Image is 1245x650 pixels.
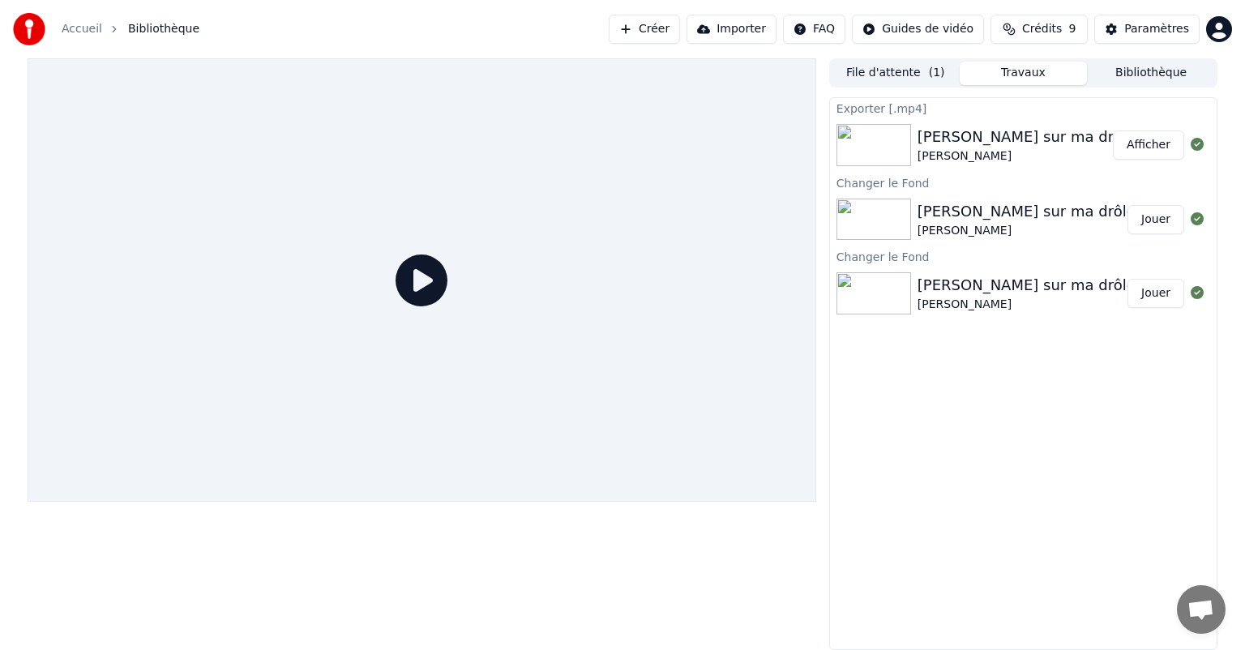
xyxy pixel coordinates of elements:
[1127,205,1184,234] button: Jouer
[609,15,680,44] button: Créer
[960,62,1088,85] button: Travaux
[830,246,1217,266] div: Changer le Fond
[62,21,199,37] nav: breadcrumb
[918,148,1185,165] div: [PERSON_NAME]
[918,200,1185,223] div: [PERSON_NAME] sur ma drôle de vie
[687,15,777,44] button: Importer
[1094,15,1200,44] button: Paramètres
[128,21,199,37] span: Bibliothèque
[1113,130,1184,160] button: Afficher
[62,21,102,37] a: Accueil
[1177,585,1226,634] a: Ouvrir le chat
[918,297,1185,313] div: [PERSON_NAME]
[1068,21,1076,37] span: 9
[1127,279,1184,308] button: Jouer
[830,98,1217,118] div: Exporter [.mp4]
[783,15,845,44] button: FAQ
[852,15,984,44] button: Guides de vidéo
[990,15,1088,44] button: Crédits9
[1124,21,1189,37] div: Paramètres
[830,173,1217,192] div: Changer le Fond
[832,62,960,85] button: File d'attente
[918,274,1185,297] div: [PERSON_NAME] sur ma drôle de vie
[918,126,1185,148] div: [PERSON_NAME] sur ma drôle de vie
[1022,21,1062,37] span: Crédits
[918,223,1185,239] div: [PERSON_NAME]
[929,65,945,81] span: ( 1 )
[1087,62,1215,85] button: Bibliothèque
[13,13,45,45] img: youka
